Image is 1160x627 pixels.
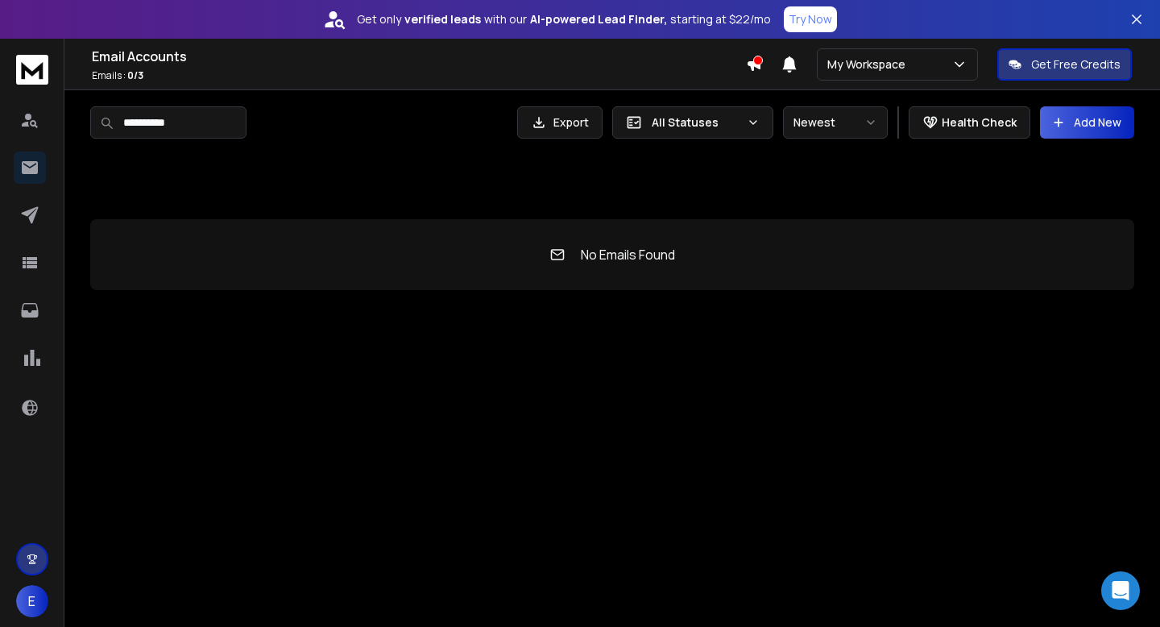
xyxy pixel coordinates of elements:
button: Export [517,106,603,139]
div: Open Intercom Messenger [1101,571,1140,610]
button: Add New [1040,106,1134,139]
p: Get Free Credits [1031,56,1121,73]
p: My Workspace [827,56,912,73]
button: Try Now [784,6,837,32]
p: Health Check [942,114,1017,131]
button: Health Check [909,106,1030,139]
button: Newest [783,106,888,139]
img: logo [16,55,48,85]
p: Get only with our starting at $22/mo [357,11,771,27]
button: Get Free Credits [997,48,1132,81]
p: Try Now [789,11,832,27]
p: Emails : [92,69,746,82]
strong: AI-powered Lead Finder, [530,11,667,27]
button: E [16,585,48,617]
p: All Statuses [652,114,740,131]
span: 0 / 3 [127,69,143,82]
strong: verified leads [404,11,481,27]
h1: Email Accounts [92,47,746,66]
p: No Emails Found [581,245,675,264]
